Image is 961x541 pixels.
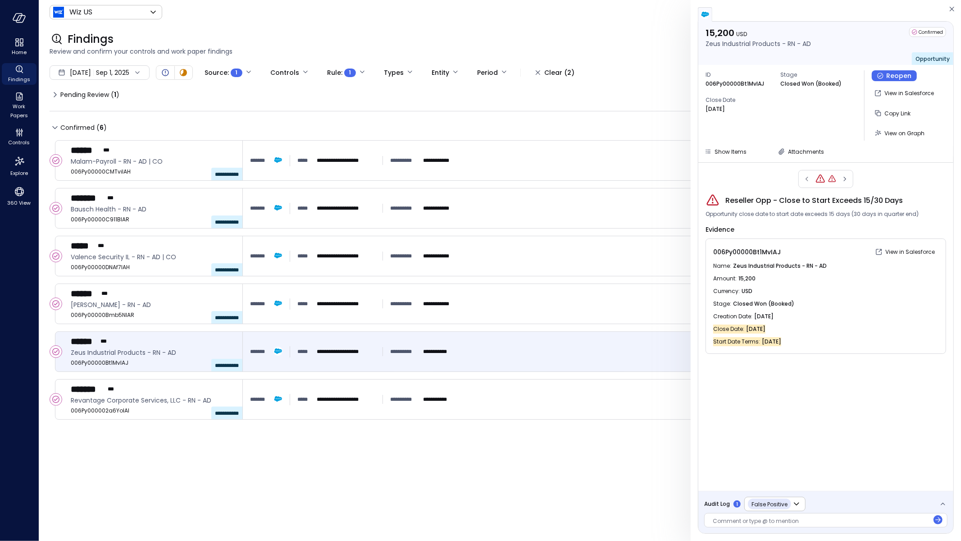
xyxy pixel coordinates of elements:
[50,393,62,406] div: Confirmed
[5,102,33,120] span: Work Papers
[915,55,950,63] span: Opportunity
[2,36,36,58] div: Home
[733,299,794,308] span: Closed Won (Booked)
[71,167,235,176] span: 006Py00000CMTviIAH
[706,27,811,39] p: 15,200
[2,63,36,85] div: Findings
[50,154,62,167] div: Confirmed
[780,79,842,88] p: Closed Won (Booked)
[528,65,582,80] button: Clear (2)
[873,244,938,260] button: View in Salesforce
[100,123,104,132] span: 6
[96,123,107,133] div: ( )
[2,184,36,208] div: 360 View
[774,146,828,157] button: Attachments
[71,348,235,358] span: Zeus Industrial Products - RN - AD
[713,299,733,308] span: Stage :
[71,395,235,405] span: Revantage Corporate Services, LLC - RN - AD
[706,105,725,114] p: [DATE]
[713,337,762,346] span: Start Date Terms :
[71,311,235,320] span: 006Py00000Bmb5NIAR
[742,287,752,296] span: USD
[50,345,62,358] div: Confirmed
[909,27,946,37] div: Confirmed
[751,500,788,508] span: False Positive
[71,358,235,367] span: 006Py00000Bt1MvIAJ
[780,70,848,79] span: Stage
[872,70,917,81] button: Reopen
[713,312,754,321] span: Creation Date :
[701,146,750,157] button: Show Items
[71,215,235,224] span: 006Py00000C911BIAR
[706,39,811,49] p: Zeus Industrial Products - RN - AD
[885,248,935,257] p: View in Salesforce
[788,148,824,156] span: Attachments
[746,325,765,334] span: [DATE]
[733,261,827,270] span: Zeus Industrial Products - RN - AD
[872,105,914,121] button: Copy Link
[114,90,116,99] span: 1
[50,46,950,56] span: Review and confirm your controls and work paper findings
[53,7,64,18] img: Icon
[872,125,928,141] button: View on Graph
[704,500,730,509] span: Audit Log
[60,87,119,102] span: Pending Review
[815,174,826,184] div: Reseller Opp - Close to Start Exceeds 15/30 Days
[9,138,30,147] span: Controls
[71,156,235,166] span: Malam-Payroll - RN - AD | CO
[432,65,449,80] div: Entity
[160,67,171,78] div: Open
[477,65,498,80] div: Period
[713,261,733,270] span: Name :
[2,126,36,148] div: Controls
[8,75,30,84] span: Findings
[327,65,356,80] div: Rule :
[50,298,62,310] div: Confirmed
[886,71,911,81] span: Reopen
[71,263,235,272] span: 006Py00000DNAf7IAH
[884,129,925,137] span: View on Graph
[706,96,773,105] span: Close Date
[754,312,774,321] span: [DATE]
[736,501,738,508] p: 1
[725,195,903,206] span: Reseller Opp - Close to Start Exceeds 15/30 Days
[2,153,36,179] div: Explore
[10,169,28,178] span: Explore
[872,86,938,101] button: View in Salesforce
[12,48,27,57] span: Home
[236,68,238,77] span: 1
[873,246,938,257] a: View in Salesforce
[738,274,756,283] span: 15,200
[68,32,114,46] span: Findings
[384,65,404,80] div: Types
[701,10,710,19] img: salesforce
[70,68,91,78] span: [DATE]
[884,110,911,117] span: Copy Link
[706,79,764,88] p: 006Py00000Bt1MvIAJ
[544,67,574,78] div: Clear (2)
[736,30,747,38] span: USD
[71,204,235,214] span: Bausch Health - RN - AD
[715,148,747,156] span: Show Items
[828,174,837,183] div: Reseller Opp To PO Payment Terms Mismatch
[178,67,189,78] div: In Progress
[713,287,742,296] span: Currency :
[69,7,92,18] p: Wiz US
[205,65,242,80] div: Source :
[71,406,235,415] span: 006Py000002a6YoIAI
[50,202,62,215] div: Confirmed
[60,120,107,135] span: Confirmed
[349,68,351,77] span: 1
[8,198,31,207] span: 360 View
[713,325,746,334] span: Close Date :
[270,65,299,80] div: Controls
[50,250,62,262] div: Confirmed
[713,248,781,257] span: 006Py00000Bt1MvIAJ
[706,70,773,79] span: ID
[706,225,734,234] span: Evidence
[884,89,934,98] p: View in Salesforce
[71,300,235,310] span: Tweedy Browne - RN - AD
[111,90,119,100] div: ( )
